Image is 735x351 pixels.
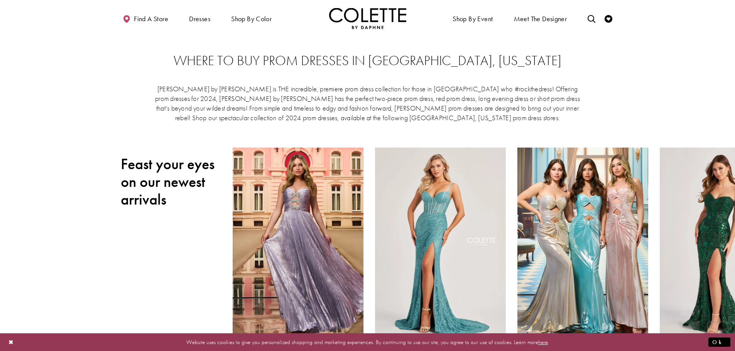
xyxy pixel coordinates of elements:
[155,84,581,123] p: [PERSON_NAME] by [PERSON_NAME] is THE incredible, premiere prom dress collection for those in [GE...
[229,8,274,29] span: Shop by color
[538,338,548,346] a: here
[375,148,506,338] a: Visit Colette by Daphne Style No. CL8405 Page
[517,148,648,338] a: Visit Colette by Daphne Style No. CL8545 Page
[708,337,730,347] button: Submit Dialog
[512,8,569,29] a: Meet the designer
[5,335,18,349] button: Close Dialog
[603,8,614,29] a: Check Wishlist
[453,15,493,23] span: Shop By Event
[329,8,406,29] img: Colette by Daphne
[187,8,212,29] span: Dresses
[514,15,567,23] span: Meet the designer
[56,337,679,347] p: Website uses cookies to give you personalized shopping and marketing experiences. By continuing t...
[329,8,406,29] a: Visit Home Page
[231,15,272,23] span: Shop by color
[451,8,495,29] span: Shop By Event
[121,155,221,208] h2: Feast your eyes on our newest arrivals
[134,15,168,23] span: Find a store
[233,148,363,338] a: Visit Colette by Daphne Style No. CL8520 Page
[189,15,210,23] span: Dresses
[136,53,599,69] h2: Where to buy prom dresses in [GEOGRAPHIC_DATA], [US_STATE]
[586,8,597,29] a: Toggle search
[121,8,170,29] a: Find a store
